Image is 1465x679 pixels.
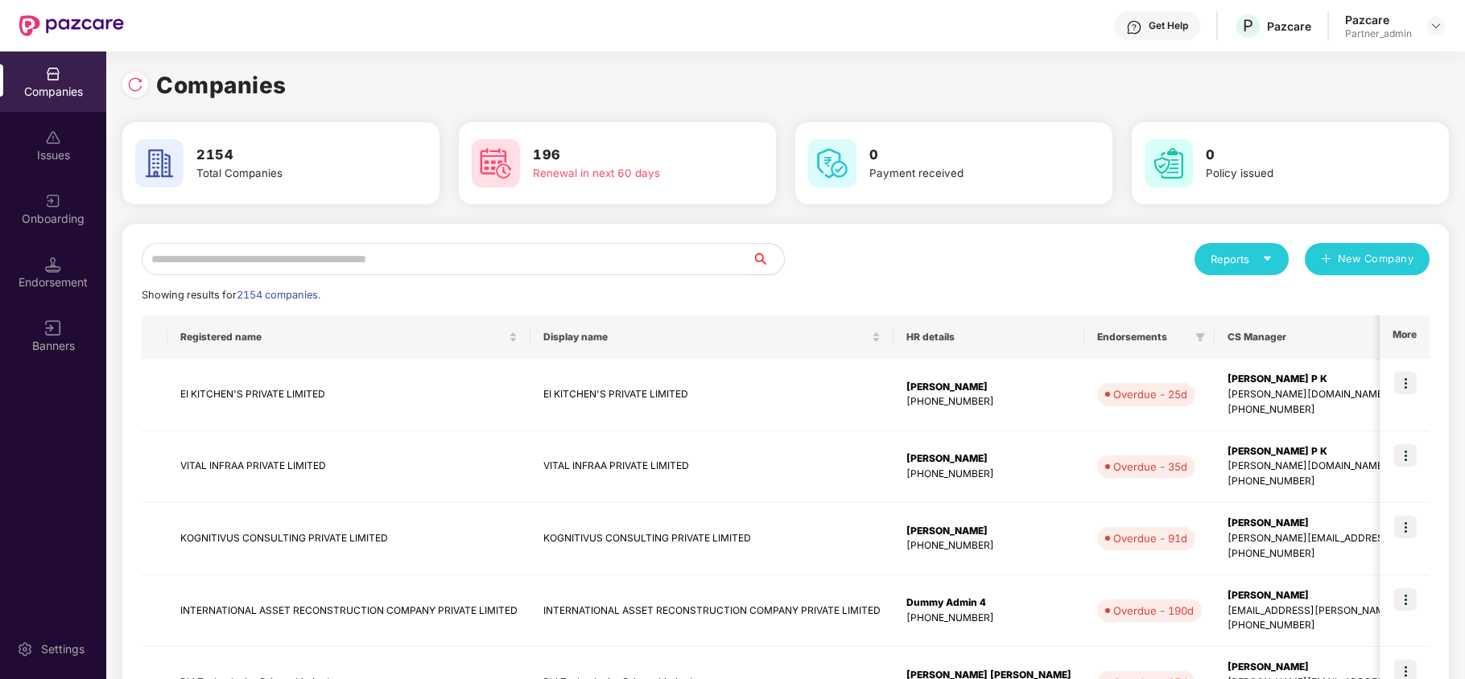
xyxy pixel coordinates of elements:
div: [PHONE_NUMBER] [906,467,1071,482]
td: INTERNATIONAL ASSET RECONSTRUCTION COMPANY PRIVATE LIMITED [167,575,530,648]
h3: 0 [869,145,1059,166]
div: Total Companies [196,165,386,182]
div: Reports [1211,251,1273,267]
img: svg+xml;base64,PHN2ZyBpZD0iQ29tcGFuaWVzIiB4bWxucz0iaHR0cDovL3d3dy53My5vcmcvMjAwMC9zdmciIHdpZHRoPS... [45,66,61,82]
h3: 0 [1206,145,1396,166]
img: svg+xml;base64,PHN2ZyB3aWR0aD0iMTYiIGhlaWdodD0iMTYiIHZpZXdCb3g9IjAgMCAxNiAxNiIgZmlsbD0ibm9uZSIgeG... [45,320,61,336]
button: search [751,243,785,275]
div: Overdue - 35d [1113,459,1187,475]
span: filter [1195,332,1205,342]
td: KOGNITIVUS CONSULTING PRIVATE LIMITED [167,503,530,575]
h3: 196 [533,145,723,166]
div: Dummy Admin 4 [906,595,1071,611]
img: svg+xml;base64,PHN2ZyB4bWxucz0iaHR0cDovL3d3dy53My5vcmcvMjAwMC9zdmciIHdpZHRoPSI2MCIgaGVpZ2h0PSI2MC... [472,139,520,187]
img: svg+xml;base64,PHN2ZyBpZD0iSXNzdWVzX2Rpc2FibGVkIiB4bWxucz0iaHR0cDovL3d3dy53My5vcmcvMjAwMC9zdmciIH... [45,130,61,146]
div: Pazcare [1345,12,1412,27]
div: Payment received [869,165,1059,182]
img: icon [1394,372,1417,394]
td: INTERNATIONAL ASSET RECONSTRUCTION COMPANY PRIVATE LIMITED [530,575,893,648]
img: svg+xml;base64,PHN2ZyB4bWxucz0iaHR0cDovL3d3dy53My5vcmcvMjAwMC9zdmciIHdpZHRoPSI2MCIgaGVpZ2h0PSI2MC... [1145,139,1193,187]
td: VITAL INFRAA PRIVATE LIMITED [530,431,893,504]
img: icon [1394,516,1417,538]
div: [PHONE_NUMBER] [906,538,1071,553]
div: Overdue - 91d [1113,530,1187,546]
div: Renewal in next 60 days [533,165,723,182]
img: svg+xml;base64,PHN2ZyB3aWR0aD0iMjAiIGhlaWdodD0iMjAiIHZpZXdCb3g9IjAgMCAyMCAyMCIgZmlsbD0ibm9uZSIgeG... [45,193,61,209]
img: svg+xml;base64,PHN2ZyBpZD0iRHJvcGRvd24tMzJ4MzIiIHhtbG5zPSJodHRwOi8vd3d3LnczLm9yZy8yMDAwL3N2ZyIgd2... [1430,19,1442,32]
div: [PHONE_NUMBER] [906,611,1071,626]
img: svg+xml;base64,PHN2ZyBpZD0iUmVsb2FkLTMyeDMyIiB4bWxucz0iaHR0cDovL3d3dy53My5vcmcvMjAwMC9zdmciIHdpZH... [127,76,143,93]
td: VITAL INFRAA PRIVATE LIMITED [167,431,530,504]
img: icon [1394,444,1417,467]
td: KOGNITIVUS CONSULTING PRIVATE LIMITED [530,503,893,575]
span: Showing results for [142,289,320,301]
td: EI KITCHEN'S PRIVATE LIMITED [167,359,530,431]
img: svg+xml;base64,PHN2ZyBpZD0iU2V0dGluZy0yMHgyMCIgeG1sbnM9Imh0dHA6Ly93d3cudzMub3JnLzIwMDAvc3ZnIiB3aW... [17,641,33,657]
div: [PERSON_NAME] [906,524,1071,539]
img: svg+xml;base64,PHN2ZyBpZD0iSGVscC0zMngzMiIgeG1sbnM9Imh0dHA6Ly93d3cudzMub3JnLzIwMDAvc3ZnIiB3aWR0aD... [1126,19,1142,35]
span: New Company [1338,251,1414,267]
span: P [1243,16,1253,35]
td: EI KITCHEN'S PRIVATE LIMITED [530,359,893,431]
img: icon [1394,588,1417,611]
div: [PHONE_NUMBER] [906,394,1071,409]
span: Endorsements [1097,331,1189,344]
span: filter [1192,327,1208,347]
div: Overdue - 25d [1113,386,1187,402]
span: 2154 companies. [237,289,320,301]
th: Display name [530,315,893,359]
th: HR details [893,315,1084,359]
img: svg+xml;base64,PHN2ZyB4bWxucz0iaHR0cDovL3d3dy53My5vcmcvMjAwMC9zdmciIHdpZHRoPSI2MCIgaGVpZ2h0PSI2MC... [135,139,184,187]
span: caret-down [1262,253,1273,264]
div: Policy issued [1206,165,1396,182]
span: Registered name [180,331,506,344]
img: New Pazcare Logo [19,15,124,36]
th: More [1380,315,1430,359]
div: Settings [36,641,89,657]
h3: 2154 [196,145,386,166]
span: search [751,253,784,265]
div: Overdue - 190d [1113,603,1194,619]
h1: Companies [156,68,287,103]
div: Pazcare [1267,19,1311,34]
img: svg+xml;base64,PHN2ZyB3aWR0aD0iMTQuNSIgaGVpZ2h0PSIxNC41IiB2aWV3Qm94PSIwIDAgMTYgMTYiIGZpbGw9Im5vbm... [45,257,61,273]
div: Get Help [1149,19,1188,32]
div: [PERSON_NAME] [906,451,1071,467]
span: plus [1321,253,1331,266]
div: Partner_admin [1345,27,1412,40]
img: svg+xml;base64,PHN2ZyB4bWxucz0iaHR0cDovL3d3dy53My5vcmcvMjAwMC9zdmciIHdpZHRoPSI2MCIgaGVpZ2h0PSI2MC... [808,139,856,187]
button: plusNew Company [1305,243,1430,275]
div: [PERSON_NAME] [906,380,1071,395]
th: Registered name [167,315,530,359]
span: Display name [543,331,869,344]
